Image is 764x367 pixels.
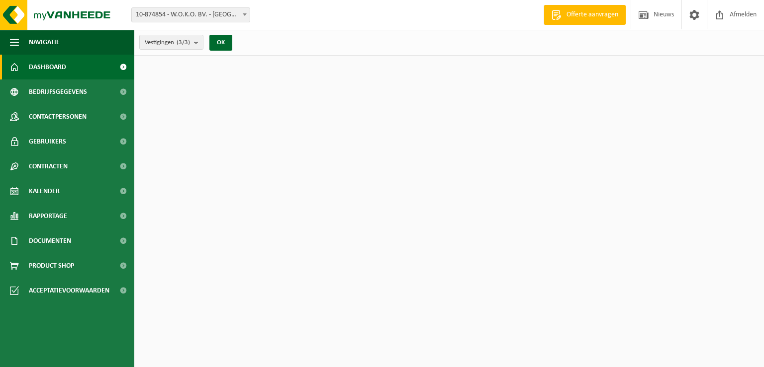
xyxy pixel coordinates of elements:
[29,253,74,278] span: Product Shop
[29,154,68,179] span: Contracten
[29,278,109,303] span: Acceptatievoorwaarden
[209,35,232,51] button: OK
[29,55,66,79] span: Dashboard
[132,8,250,22] span: 10-874854 - W.O.K.O. BV. - OOSTKAMP
[29,79,87,104] span: Bedrijfsgegevens
[29,204,67,228] span: Rapportage
[29,228,71,253] span: Documenten
[29,30,60,55] span: Navigatie
[29,129,66,154] span: Gebruikers
[131,7,250,22] span: 10-874854 - W.O.K.O. BV. - OOSTKAMP
[145,35,190,50] span: Vestigingen
[177,39,190,46] count: (3/3)
[29,179,60,204] span: Kalender
[29,104,87,129] span: Contactpersonen
[544,5,626,25] a: Offerte aanvragen
[564,10,621,20] span: Offerte aanvragen
[139,35,203,50] button: Vestigingen(3/3)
